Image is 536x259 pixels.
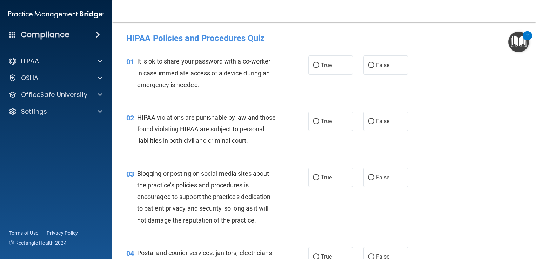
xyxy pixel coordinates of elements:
[21,107,47,116] p: Settings
[8,107,102,116] a: Settings
[313,119,319,124] input: True
[321,62,332,68] span: True
[9,239,67,246] span: Ⓒ Rectangle Health 2024
[313,63,319,68] input: True
[368,119,374,124] input: False
[8,7,104,21] img: PMB logo
[126,114,134,122] span: 02
[376,62,390,68] span: False
[376,174,390,181] span: False
[376,118,390,125] span: False
[47,230,78,237] a: Privacy Policy
[21,74,39,82] p: OSHA
[21,30,69,40] h4: Compliance
[8,91,102,99] a: OfficeSafe University
[9,230,38,237] a: Terms of Use
[137,58,271,88] span: It is ok to share your password with a co-worker in case immediate access of a device during an e...
[321,118,332,125] span: True
[137,170,271,224] span: Blogging or posting on social media sites about the practice’s policies and procedures is encoura...
[526,36,529,45] div: 2
[321,174,332,181] span: True
[126,58,134,66] span: 01
[137,114,276,144] span: HIPAA violations are punishable by law and those found violating HIPAA are subject to personal li...
[21,91,87,99] p: OfficeSafe University
[126,249,134,258] span: 04
[313,175,319,180] input: True
[368,63,374,68] input: False
[21,57,39,65] p: HIPAA
[8,74,102,82] a: OSHA
[126,170,134,178] span: 03
[126,34,522,43] h4: HIPAA Policies and Procedures Quiz
[368,175,374,180] input: False
[8,57,102,65] a: HIPAA
[508,32,529,52] button: Open Resource Center, 2 new notifications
